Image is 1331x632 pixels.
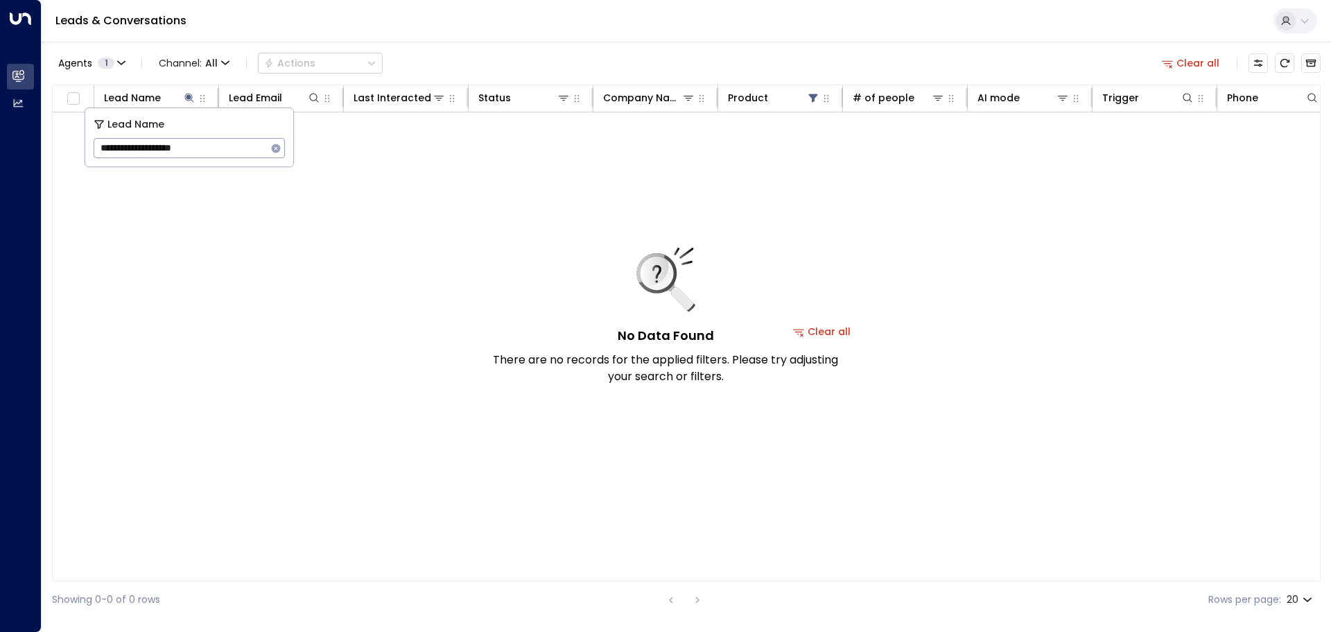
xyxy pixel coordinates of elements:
[478,89,511,106] div: Status
[52,53,130,73] button: Agents1
[977,89,1020,106] div: AI mode
[728,89,820,106] div: Product
[1227,89,1319,106] div: Phone
[662,591,706,608] nav: pagination navigation
[1102,89,1194,106] div: Trigger
[354,89,431,106] div: Last Interacted
[52,592,160,607] div: Showing 0-0 of 0 rows
[258,53,383,74] div: Button group with a nested menu
[618,326,714,345] h5: No Data Found
[977,89,1070,106] div: AI mode
[1301,53,1321,73] button: Archived Leads
[728,89,768,106] div: Product
[64,90,82,108] span: Toggle select all
[354,89,446,106] div: Last Interacted
[104,89,161,106] div: Lead Name
[1156,53,1226,73] button: Clear all
[1102,89,1139,106] div: Trigger
[258,53,383,74] button: Actions
[153,53,235,73] button: Channel:All
[1249,53,1268,73] button: Customize
[478,89,571,106] div: Status
[1275,53,1294,73] span: Refresh
[492,352,839,385] p: There are no records for the applied filters. Please try adjusting your search or filters.
[229,89,321,106] div: Lead Email
[153,53,235,73] span: Channel:
[853,89,914,106] div: # of people
[603,89,695,106] div: Company Name
[205,58,218,69] span: All
[1227,89,1258,106] div: Phone
[229,89,282,106] div: Lead Email
[264,57,315,69] div: Actions
[1287,590,1315,610] div: 20
[853,89,945,106] div: # of people
[98,58,114,69] span: 1
[58,58,92,68] span: Agents
[1208,592,1281,607] label: Rows per page:
[104,89,196,106] div: Lead Name
[603,89,681,106] div: Company Name
[107,117,164,133] span: Lead Name
[55,12,186,28] a: Leads & Conversations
